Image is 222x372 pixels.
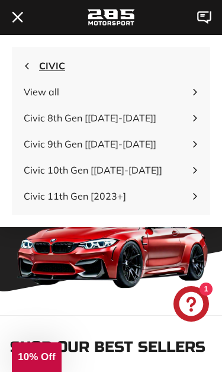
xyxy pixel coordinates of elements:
[24,163,186,177] span: Civic 10th Gen [[DATE]-[DATE]]
[12,53,210,79] button: CIVIC
[170,286,213,325] inbox-online-store-chat: Shopify online store chat
[24,85,186,99] span: View all
[24,111,186,125] span: Civic 8th Gen [[DATE]-[DATE]]
[12,105,210,131] a: Civic 8th Gen [[DATE]-[DATE]]
[24,189,186,203] span: Civic 11th Gen [2023+]
[12,157,210,183] a: Civic 10th Gen [[DATE]-[DATE]]
[13,12,22,21] path: .
[88,8,135,28] img: Logo_285_Motorsport_areodynamics_components
[12,131,210,157] a: Civic 9th Gen [[DATE]-[DATE]]
[12,79,210,105] a: View all
[18,351,55,363] span: 10% Off
[24,137,186,151] span: Civic 9th Gen [[DATE]-[DATE]]
[12,342,62,372] div: 10% Off
[12,183,210,209] a: Civic 11th Gen [2023+]
[39,59,198,73] span: CIVIC
[10,339,212,356] h2: Shop our Best Sellers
